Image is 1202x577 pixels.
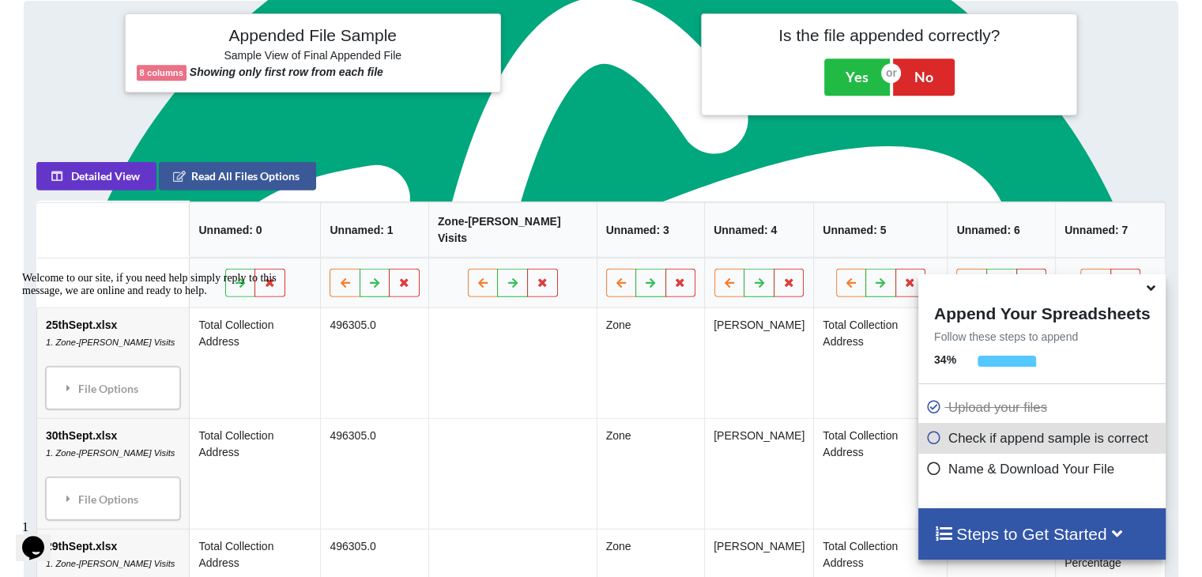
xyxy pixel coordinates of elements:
th: Unnamed: 6 [947,202,1055,258]
b: 34 % [934,353,956,366]
th: Zone-[PERSON_NAME] Visits [428,202,597,258]
p: Check if append sample is correct [926,428,1162,448]
iframe: chat widget [16,514,66,561]
p: Follow these steps to append [918,329,1166,345]
span: Welcome to our site, if you need help simply reply to this message, we are online and ready to help. [6,6,261,31]
h4: Appended File Sample [137,25,489,47]
td: 496305.0 [320,418,428,529]
th: Unnamed: 3 [597,202,705,258]
button: Detailed View [36,162,156,190]
td: [PERSON_NAME] [704,418,813,529]
h4: Is the file appended correctly? [713,25,1065,45]
th: Unnamed: 1 [320,202,428,258]
td: Total Collection Address [813,418,947,529]
i: 1. Zone-[PERSON_NAME] Visits [46,559,175,568]
th: Unnamed: 7 [1055,202,1165,258]
td: Zone [597,418,705,529]
th: Unnamed: 4 [704,202,813,258]
b: Showing only first row from each file [190,66,383,78]
h4: Steps to Get Started [934,524,1150,544]
button: Read All Files Options [159,162,316,190]
h4: Append Your Spreadsheets [918,300,1166,323]
td: [PERSON_NAME] [704,308,813,418]
div: Welcome to our site, if you need help simply reply to this message, we are online and ready to help. [6,6,291,32]
td: Zone [597,308,705,418]
th: Unnamed: 0 [189,202,320,258]
h6: Sample View of Final Appended File [137,49,489,65]
p: Upload your files [926,398,1162,417]
iframe: chat widget [16,266,300,506]
button: No [893,58,955,95]
b: 8 columns [140,68,183,77]
th: Unnamed: 5 [813,202,947,258]
td: 496305.0 [320,308,428,418]
button: Yes [824,58,890,95]
p: Name & Download Your File [926,459,1162,479]
td: Total Collection Address [813,308,947,418]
